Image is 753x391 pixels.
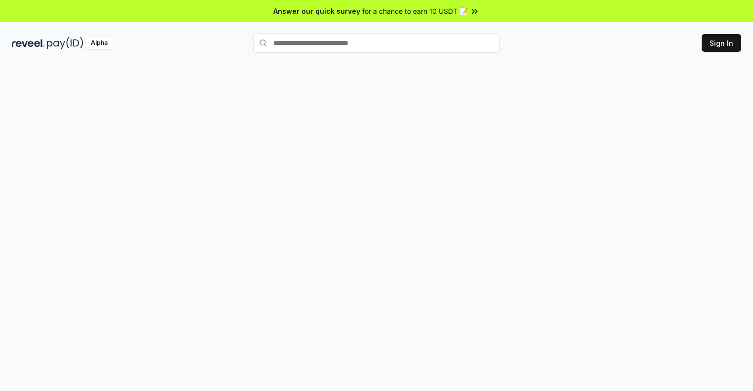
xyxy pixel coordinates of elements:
[47,37,83,49] img: pay_id
[12,37,45,49] img: reveel_dark
[702,34,741,52] button: Sign In
[362,6,468,16] span: for a chance to earn 10 USDT 📝
[85,37,113,49] div: Alpha
[273,6,360,16] span: Answer our quick survey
